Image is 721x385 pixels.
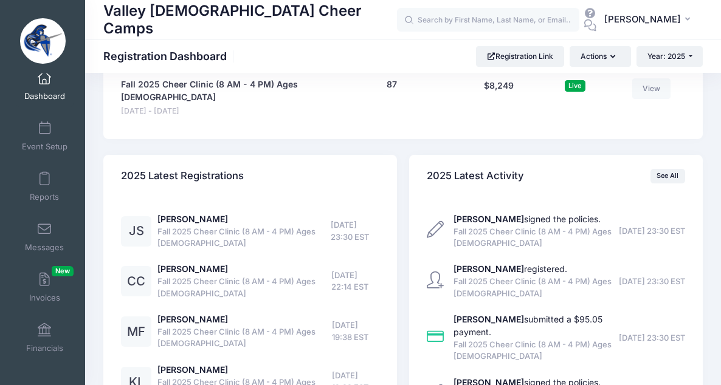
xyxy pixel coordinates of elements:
[454,314,524,324] strong: [PERSON_NAME]
[121,106,318,117] span: [DATE] - [DATE]
[454,214,524,224] strong: [PERSON_NAME]
[460,78,539,117] div: $8,249
[25,242,64,253] span: Messages
[121,158,244,193] h4: 2025 Latest Registrations
[16,64,74,107] a: Dashboard
[121,327,151,338] a: MF
[157,364,228,375] a: [PERSON_NAME]
[157,314,228,324] a: [PERSON_NAME]
[157,214,228,224] a: [PERSON_NAME]
[570,46,630,67] button: Actions
[331,270,379,293] span: [DATE] 22:14 EST
[26,343,63,353] span: Financials
[454,226,615,250] span: Fall 2025 Cheer Clinic (8 AM - 4 PM) Ages [DEMOGRAPHIC_DATA]
[619,225,685,237] span: [DATE] 23:30 EST
[604,13,681,26] span: [PERSON_NAME]
[20,18,66,64] img: Valley Christian Cheer Camps
[331,219,379,243] span: [DATE] 23:30 EST
[121,316,151,347] div: MF
[29,293,60,303] span: Invoices
[16,316,74,359] a: Financials
[157,326,332,350] span: Fall 2025 Cheer Clinic (8 AM - 4 PM) Ages [DEMOGRAPHIC_DATA]
[16,115,74,157] a: Event Setup
[157,226,331,250] span: Fall 2025 Cheer Clinic (8 AM - 4 PM) Ages [DEMOGRAPHIC_DATA]
[22,141,67,152] span: Event Setup
[619,332,685,344] span: [DATE] 23:30 EST
[427,158,524,193] h4: 2025 Latest Activity
[103,50,237,63] h1: Registration Dashboard
[565,80,585,92] span: Live
[121,266,151,296] div: CC
[121,216,151,247] div: JS
[397,8,579,32] input: Search by First Name, Last Name, or Email...
[454,214,601,224] a: [PERSON_NAME]signed the policies.
[632,78,671,99] a: View
[454,264,524,274] strong: [PERSON_NAME]
[24,91,65,101] span: Dashboard
[596,6,703,34] button: [PERSON_NAME]
[16,216,74,258] a: Messages
[30,192,59,202] span: Reports
[121,227,151,237] a: JS
[636,46,703,67] button: Year: 2025
[157,264,228,274] a: [PERSON_NAME]
[121,78,318,104] a: Fall 2025 Cheer Clinic (8 AM - 4 PM) Ages [DEMOGRAPHIC_DATA]
[650,169,685,183] a: See All
[476,46,564,67] a: Registration Link
[454,276,615,299] span: Fall 2025 Cheer Clinic (8 AM - 4 PM) Ages [DEMOGRAPHIC_DATA]
[647,52,685,61] span: Year: 2025
[332,319,379,343] span: [DATE] 19:38 EST
[387,78,397,91] button: 87
[52,266,74,276] span: New
[157,276,331,299] span: Fall 2025 Cheer Clinic (8 AM - 4 PM) Ages [DEMOGRAPHIC_DATA]
[454,314,602,337] a: [PERSON_NAME]submitted a $95.05 payment.
[16,266,74,308] a: InvoicesNew
[619,276,685,288] span: [DATE] 23:30 EST
[16,165,74,208] a: Reports
[454,264,567,274] a: [PERSON_NAME]registered.
[454,339,615,363] span: Fall 2025 Cheer Clinic (8 AM - 4 PM) Ages [DEMOGRAPHIC_DATA]
[121,277,151,287] a: CC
